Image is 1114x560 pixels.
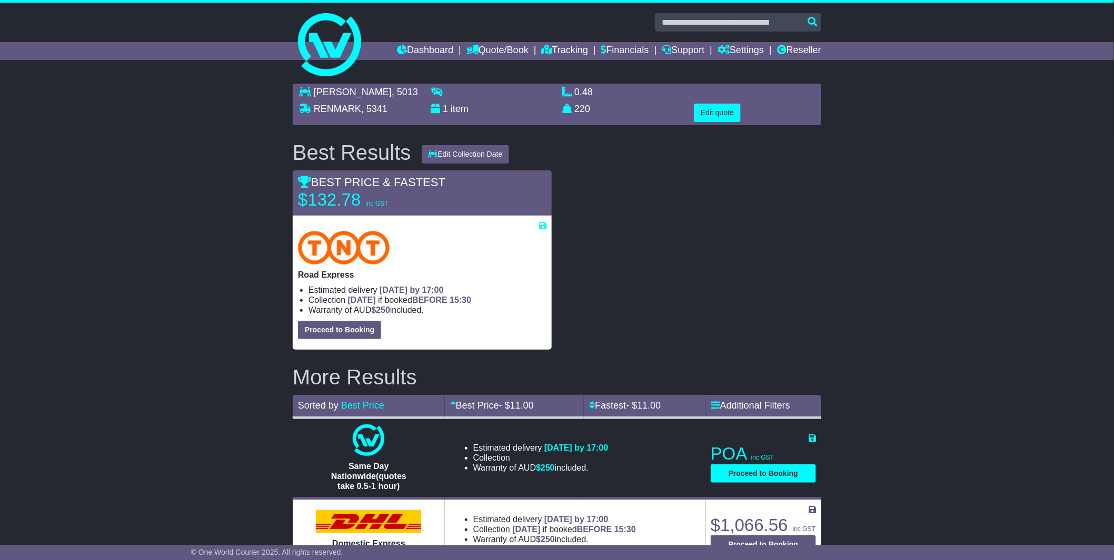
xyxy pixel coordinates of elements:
span: © One World Courier 2025. All rights reserved. [191,548,343,556]
a: Reseller [777,42,821,60]
span: BEST PRICE & FASTEST [298,176,445,189]
button: Edit quote [694,104,741,122]
button: Edit Collection Date [422,145,510,164]
span: [DATE] [348,296,376,304]
span: 11.00 [510,400,534,411]
span: BEFORE [412,296,447,304]
span: [PERSON_NAME] [314,87,392,97]
li: Warranty of AUD included. [309,305,546,315]
img: DHL: Domestic Express [316,510,421,533]
a: Dashboard [397,42,453,60]
button: Proceed to Booking [298,321,381,339]
span: [DATE] by 17:00 [544,443,609,452]
span: if booked [513,525,636,534]
li: Collection [473,453,609,463]
button: Proceed to Booking [711,464,816,483]
p: POA [711,443,816,464]
span: inc GST [793,525,815,533]
span: Domestic Express [332,539,405,548]
a: Support [662,42,704,60]
span: inc GST [751,454,774,461]
span: 250 [541,463,555,472]
span: 220 [574,104,590,114]
li: Collection [473,524,636,534]
p: $132.78 [298,189,430,210]
span: $ [536,535,555,544]
a: Additional Filters [711,400,790,411]
button: Proceed to Booking [711,535,816,554]
span: 0.48 [574,87,593,97]
a: Best Price [341,400,384,411]
a: Financials [601,42,649,60]
span: BEFORE [577,525,612,534]
span: 250 [376,306,390,314]
span: 1 [443,104,448,114]
span: [DATE] by 17:00 [544,515,609,524]
span: 15:30 [614,525,636,534]
a: Fastest- $11.00 [589,400,661,411]
span: [DATE] [513,525,541,534]
span: 15:30 [450,296,471,304]
img: TNT Domestic: Road Express [298,231,390,264]
a: Tracking [542,42,588,60]
span: inc GST [365,200,388,207]
span: , 5341 [361,104,387,114]
span: [DATE] by 17:00 [380,286,444,294]
li: Warranty of AUD included. [473,463,609,473]
h2: More Results [293,365,821,389]
li: Estimated delivery [309,285,546,295]
img: One World Courier: Same Day Nationwide(quotes take 0.5-1 hour) [353,424,384,456]
p: $1,066.56 [711,515,816,536]
li: Collection [309,295,546,305]
span: - $ [499,400,534,411]
span: - $ [626,400,661,411]
a: Quote/Book [466,42,529,60]
li: Warranty of AUD included. [473,534,636,544]
span: $ [371,306,390,314]
span: RENMARK [314,104,361,114]
li: Estimated delivery [473,443,609,453]
span: Sorted by [298,400,339,411]
span: item [451,104,469,114]
li: Estimated delivery [473,514,636,524]
span: 250 [541,535,555,544]
span: 11.00 [637,400,661,411]
a: Settings [718,42,764,60]
span: if booked [348,296,471,304]
a: Best Price- $11.00 [450,400,534,411]
span: , 5013 [392,87,418,97]
p: Road Express [298,270,546,280]
span: Same Day Nationwide(quotes take 0.5-1 hour) [331,462,406,491]
div: Best Results [287,141,416,164]
span: $ [536,463,555,472]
